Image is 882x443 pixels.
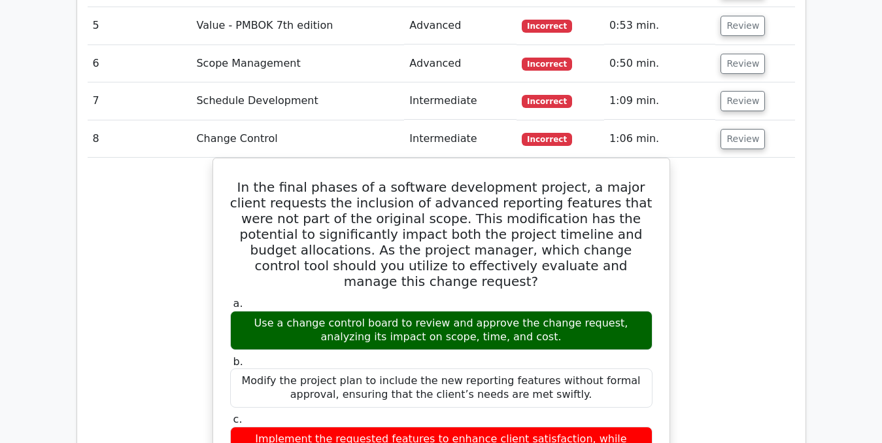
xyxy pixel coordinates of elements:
td: Intermediate [404,82,517,120]
button: Review [721,129,765,149]
div: Modify the project plan to include the new reporting features without formal approval, ensuring t... [230,368,653,408]
span: Incorrect [522,133,572,146]
button: Review [721,91,765,111]
td: 5 [88,7,192,44]
td: 0:50 min. [604,45,716,82]
span: a. [233,297,243,310]
td: Advanced [404,7,517,44]
td: 1:06 min. [604,120,716,158]
span: Incorrect [522,58,572,71]
button: Review [721,54,765,74]
span: c. [233,413,243,425]
td: 7 [88,82,192,120]
td: Intermediate [404,120,517,158]
td: 1:09 min. [604,82,716,120]
td: Schedule Development [191,82,404,120]
td: 6 [88,45,192,82]
h5: In the final phases of a software development project, a major client requests the inclusion of a... [229,179,654,289]
td: Change Control [191,120,404,158]
span: Incorrect [522,95,572,108]
div: Use a change control board to review and approve the change request, analyzing its impact on scop... [230,311,653,350]
td: Advanced [404,45,517,82]
td: Scope Management [191,45,404,82]
span: Incorrect [522,20,572,33]
span: b. [233,355,243,368]
td: 8 [88,120,192,158]
td: 0:53 min. [604,7,716,44]
td: Value - PMBOK 7th edition [191,7,404,44]
button: Review [721,16,765,36]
